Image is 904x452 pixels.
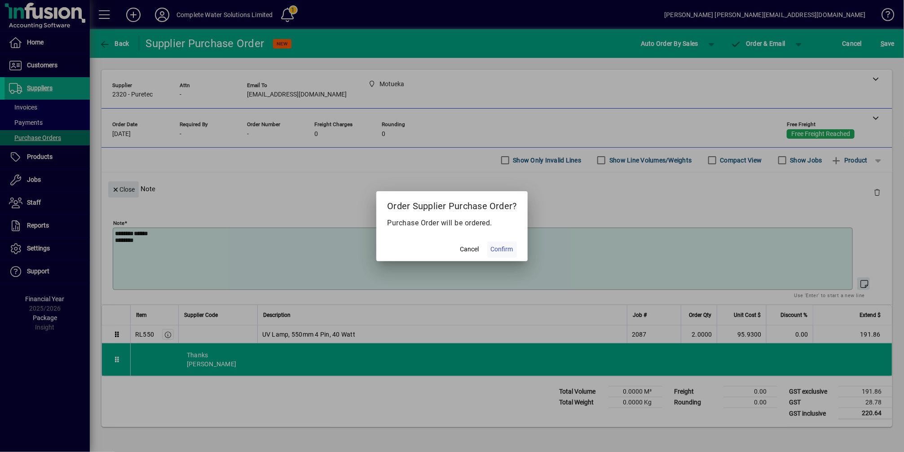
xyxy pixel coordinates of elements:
button: Confirm [487,241,517,258]
button: Cancel [455,241,484,258]
h2: Order Supplier Purchase Order? [376,191,528,217]
p: Purchase Order will be ordered. [387,218,517,228]
span: Confirm [491,245,513,254]
span: Cancel [460,245,479,254]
